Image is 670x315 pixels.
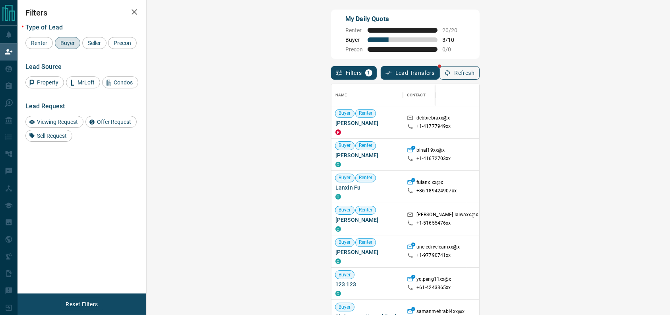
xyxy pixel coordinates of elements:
[440,66,480,80] button: Refresh
[356,207,376,213] span: Renter
[75,79,97,86] span: MrLoft
[407,84,426,106] div: Contact
[25,37,53,49] div: Renter
[25,8,138,18] h2: Filters
[34,133,70,139] span: Sell Request
[94,119,134,125] span: Offer Request
[34,119,81,125] span: Viewing Request
[442,37,460,43] span: 3 / 10
[416,155,451,162] p: +1- 41672703xx
[335,151,399,159] span: [PERSON_NAME]
[335,291,341,296] div: condos.ca
[335,216,399,224] span: [PERSON_NAME]
[85,116,137,128] div: Offer Request
[335,226,341,232] div: condos.ca
[335,162,341,167] div: condos.ca
[335,184,399,192] span: Lanxin Fu
[345,27,363,33] span: Renter
[416,179,443,188] p: fulanxixx@x
[416,276,451,284] p: yq.peng11xx@x
[366,70,372,76] span: 1
[345,14,460,24] p: My Daily Quota
[335,207,354,213] span: Buyer
[111,79,136,86] span: Condos
[82,37,107,49] div: Seller
[356,142,376,149] span: Renter
[335,110,354,117] span: Buyer
[108,37,137,49] div: Precon
[25,130,72,142] div: Sell Request
[335,119,399,127] span: [PERSON_NAME]
[403,84,467,106] div: Contact
[111,40,134,46] span: Precon
[34,79,61,86] span: Property
[85,40,104,46] span: Seller
[60,297,103,311] button: Reset Filters
[25,63,62,70] span: Lead Source
[335,248,399,256] span: [PERSON_NAME]
[345,37,363,43] span: Buyer
[331,66,377,80] button: Filters1
[356,110,376,117] span: Renter
[335,84,347,106] div: Name
[335,174,354,181] span: Buyer
[356,239,376,246] span: Renter
[356,174,376,181] span: Renter
[416,147,445,155] p: binal19xx@x
[335,280,399,288] span: 123 123
[416,188,457,194] p: +86- 189424907xx
[66,76,100,88] div: MrLoft
[25,76,64,88] div: Property
[335,129,341,135] div: property.ca
[25,102,65,110] span: Lead Request
[442,27,460,33] span: 20 / 20
[416,211,478,220] p: [PERSON_NAME].lalwaxx@x
[416,220,451,227] p: +1- 51655476xx
[335,304,354,311] span: Buyer
[416,252,451,259] p: +1- 97790741xx
[25,23,63,31] span: Type of Lead
[331,84,403,106] div: Name
[58,40,77,46] span: Buyer
[416,123,451,130] p: +1- 41777949xx
[335,194,341,200] div: condos.ca
[335,142,354,149] span: Buyer
[416,284,451,291] p: +61- 4243365xx
[381,66,440,80] button: Lead Transfers
[345,46,363,53] span: Precon
[335,239,354,246] span: Buyer
[28,40,50,46] span: Renter
[335,258,341,264] div: condos.ca
[442,46,460,53] span: 0 / 0
[416,115,450,123] p: debbiebraxx@x
[55,37,80,49] div: Buyer
[25,116,83,128] div: Viewing Request
[416,244,460,252] p: uncledrycleanixx@x
[335,272,354,278] span: Buyer
[102,76,138,88] div: Condos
